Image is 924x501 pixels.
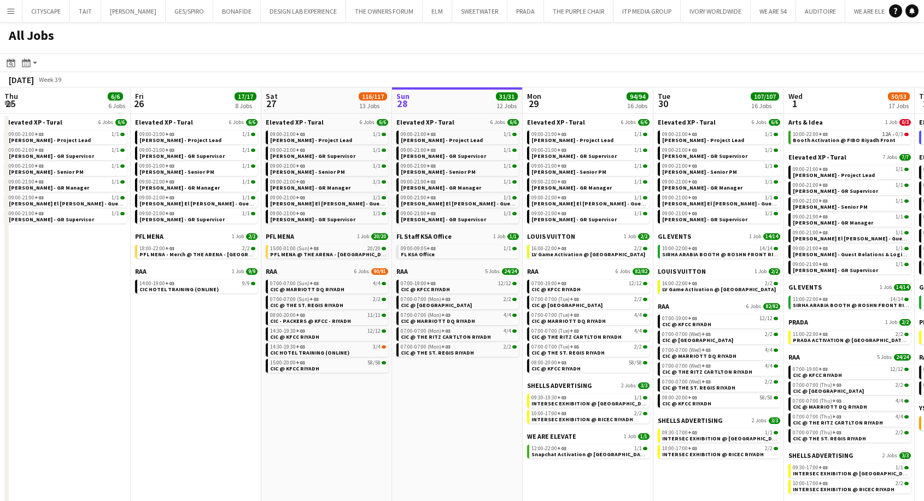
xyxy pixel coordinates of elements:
button: IVORY WORLDWIDE [681,1,751,22]
button: WE ARE 54 [751,1,796,22]
button: ITP MEDIA GROUP [613,1,681,22]
button: AUDITOIRE [796,1,845,22]
button: BONAFIDE [213,1,261,22]
button: PRADA [507,1,544,22]
button: THE PURPLE CHAIR [544,1,613,22]
button: WE ARE ELEVATE [845,1,908,22]
button: DESIGN LAB EXPERIENCE [261,1,346,22]
button: GES/SPIRO [166,1,213,22]
button: TAIT [70,1,101,22]
button: SWEETWATER [452,1,507,22]
button: ELM [423,1,452,22]
div: [DATE] [9,74,34,85]
span: Week 39 [36,75,63,84]
button: CITYSCAPE [22,1,70,22]
button: [PERSON_NAME] [101,1,166,22]
button: THE OWNERS FORUM [346,1,423,22]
